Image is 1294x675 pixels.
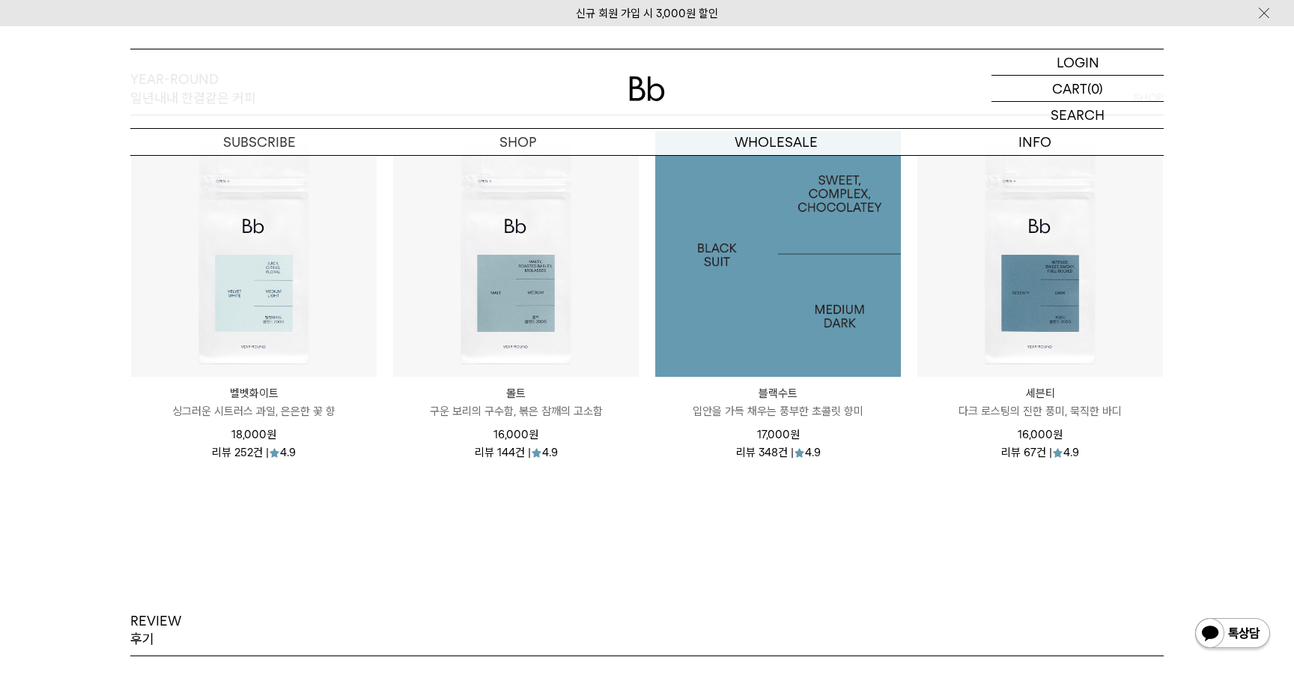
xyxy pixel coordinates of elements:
a: 벨벳화이트 싱그러운 시트러스 과일, 은은한 꽃 향 [131,384,377,420]
p: 세븐티 [917,384,1163,402]
a: 신규 회원 가입 시 3,000원 할인 [576,7,718,20]
div: 리뷰 252건 | 4.9 [212,444,296,458]
div: 리뷰 348건 | 4.9 [736,444,821,458]
a: SHOP [389,129,647,155]
img: 세븐티 [917,131,1163,377]
p: CART [1052,76,1087,101]
a: CART (0) [991,76,1164,102]
a: LOGIN [991,49,1164,76]
span: 원 [1053,428,1063,441]
div: 리뷰 144건 | 4.9 [475,444,558,458]
p: WHOLESALE [647,129,905,155]
span: 17,000 [757,428,800,441]
p: 입안을 가득 채우는 풍부한 초콜릿 향미 [655,402,901,420]
a: 블랙수트 [655,131,901,377]
p: (0) [1087,76,1103,101]
img: 로고 [629,76,665,101]
span: 18,000 [231,428,276,441]
a: SUBSCRIBE [130,129,389,155]
img: 몰트 [393,131,639,377]
p: REVIEW 후기 [130,612,181,649]
p: 싱그러운 시트러스 과일, 은은한 꽃 향 [131,402,377,420]
p: 몰트 [393,384,639,402]
p: 블랙수트 [655,384,901,402]
img: 1000000031_add2_036.jpg [655,131,901,377]
p: SEARCH [1051,102,1105,128]
p: LOGIN [1057,49,1099,75]
a: 블랙수트 입안을 가득 채우는 풍부한 초콜릿 향미 [655,384,901,420]
p: 다크 로스팅의 진한 풍미, 묵직한 바디 [917,402,1163,420]
img: 벨벳화이트 [131,131,377,377]
span: 원 [790,428,800,441]
span: 원 [267,428,276,441]
a: 세븐티 다크 로스팅의 진한 풍미, 묵직한 바디 [917,384,1163,420]
span: 16,000 [1018,428,1063,441]
p: 구운 보리의 구수함, 볶은 참깨의 고소함 [393,402,639,420]
div: 리뷰 67건 | 4.9 [1001,444,1079,458]
p: 벨벳화이트 [131,384,377,402]
span: 16,000 [493,428,538,441]
a: 몰트 구운 보리의 구수함, 볶은 참깨의 고소함 [393,384,639,420]
img: 카카오톡 채널 1:1 채팅 버튼 [1194,617,1272,653]
p: INFO [905,129,1164,155]
span: 원 [529,428,538,441]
